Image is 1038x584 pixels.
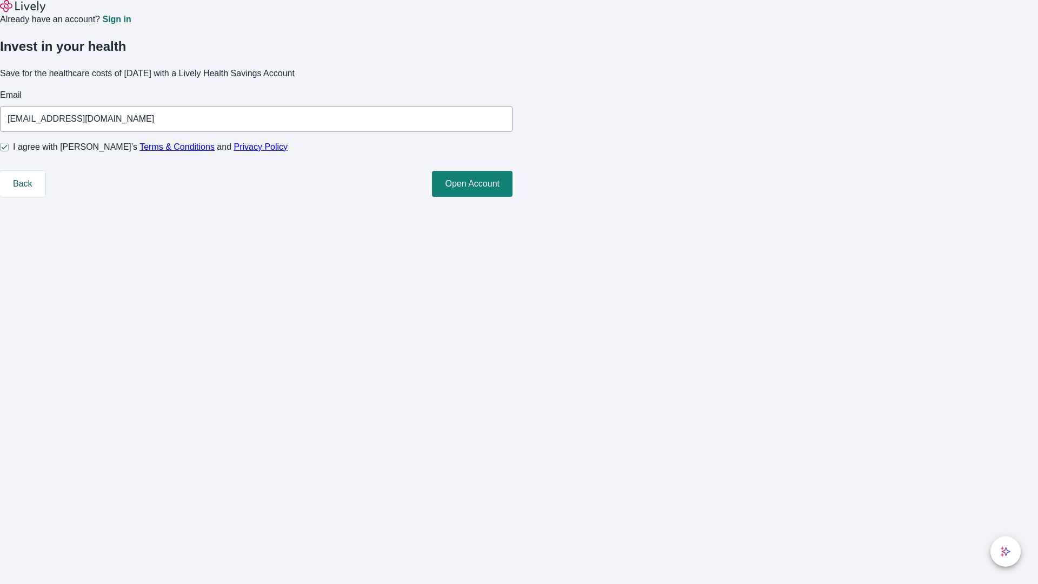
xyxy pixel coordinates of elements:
a: Terms & Conditions [139,142,215,151]
button: chat [990,536,1021,567]
a: Sign in [102,15,131,24]
span: I agree with [PERSON_NAME]’s and [13,141,288,154]
svg: Lively AI Assistant [1000,546,1011,557]
button: Open Account [432,171,513,197]
a: Privacy Policy [234,142,288,151]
